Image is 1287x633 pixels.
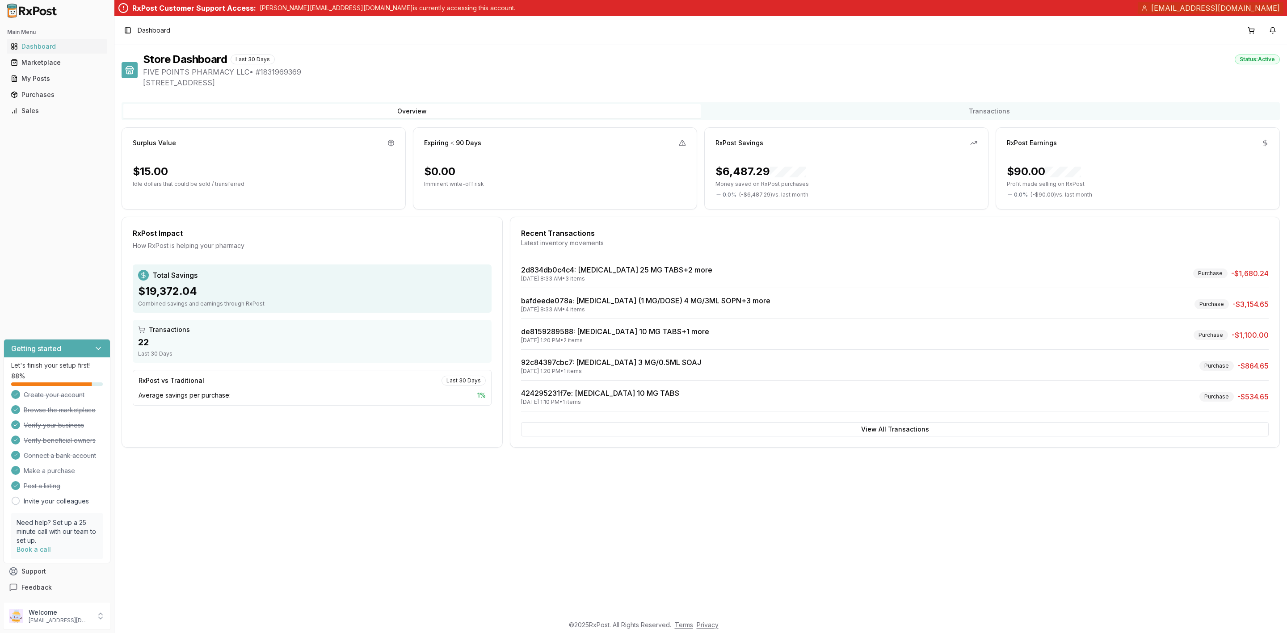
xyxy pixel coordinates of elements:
span: Connect a bank account [24,451,96,460]
p: [EMAIL_ADDRESS][DOMAIN_NAME] [29,617,91,624]
a: Marketplace [7,54,107,71]
span: 1 % [477,391,486,400]
button: Dashboard [4,39,110,54]
a: Purchases [7,87,107,103]
div: Combined savings and earnings through RxPost [138,300,486,307]
span: -$864.65 [1237,361,1269,371]
button: Support [4,563,110,579]
p: Profit made selling on RxPost [1007,180,1269,188]
div: Purchase [1194,330,1228,340]
p: Let's finish your setup first! [11,361,103,370]
span: Make a purchase [24,466,75,475]
a: Book a call [17,545,51,553]
div: [DATE] 1:20 PM • 1 items [521,368,701,375]
div: Surplus Value [133,138,176,147]
p: Money saved on RxPost purchases [715,180,977,188]
div: $90.00 [1007,164,1081,179]
span: -$1,680.24 [1231,268,1269,279]
a: Invite your colleagues [24,497,89,506]
span: Dashboard [138,26,170,35]
span: Browse the marketplace [24,406,96,415]
h2: Main Menu [7,29,107,36]
span: Verify your business [24,421,84,430]
span: Transactions [149,325,190,334]
span: -$3,154.65 [1232,299,1269,310]
div: $15.00 [133,164,168,179]
a: My Posts [7,71,107,87]
a: Dashboard [7,38,107,54]
button: Feedback [4,579,110,595]
button: View All Transactions [521,422,1269,436]
div: 22 [138,336,486,348]
div: [DATE] 1:20 PM • 2 items [521,337,709,344]
span: 0.0 % [1014,191,1028,198]
span: Feedback [21,583,52,592]
div: RxPost Earnings [1007,138,1057,147]
a: Privacy [697,621,719,629]
div: Last 30 Days [231,54,275,64]
a: Terms [675,621,693,629]
p: Need help? Set up a 25 minute call with our team to set up. [17,518,97,545]
a: Sales [7,103,107,119]
div: RxPost Savings [715,138,763,147]
a: 2d834db0c4c4: [MEDICAL_DATA] 25 MG TABS+2 more [521,265,712,274]
img: RxPost Logo [4,4,61,18]
div: Dashboard [11,42,103,51]
div: Purchase [1199,361,1234,371]
span: ( - $90.00 ) vs. last month [1030,191,1092,198]
span: ( - $6,487.29 ) vs. last month [739,191,808,198]
span: FIVE POINTS PHARMACY LLC • # 1831969369 [143,67,1280,77]
a: bafdeede078a: [MEDICAL_DATA] (1 MG/DOSE) 4 MG/3ML SOPN+3 more [521,296,770,305]
p: Idle dollars that could be sold / transferred [133,180,395,188]
span: Post a listing [24,482,60,490]
button: Transactions [701,104,1278,118]
span: -$1,100.00 [1232,330,1269,340]
div: [DATE] 8:33 AM • 3 items [521,275,712,282]
div: Status: Active [1235,54,1280,64]
a: 424295231f7e: [MEDICAL_DATA] 10 MG TABS [521,389,679,398]
p: [PERSON_NAME][EMAIL_ADDRESS][DOMAIN_NAME] is currently accessing this account. [260,4,515,13]
div: $19,372.04 [138,284,486,298]
span: [STREET_ADDRESS] [143,77,1280,88]
nav: breadcrumb [138,26,170,35]
p: Welcome [29,608,91,617]
span: Average savings per purchase: [139,391,231,400]
h3: Getting started [11,343,61,354]
div: [DATE] 1:10 PM • 1 items [521,398,679,406]
p: Imminent write-off risk [424,180,686,188]
span: Total Savings [152,270,198,281]
div: Marketplace [11,58,103,67]
div: $0.00 [424,164,455,179]
div: Latest inventory movements [521,239,1269,247]
div: RxPost Customer Support Access: [132,3,256,13]
div: RxPost vs Traditional [139,376,204,385]
div: Purchase [1193,268,1228,278]
span: [EMAIL_ADDRESS][DOMAIN_NAME] [1151,3,1280,13]
button: My Posts [4,71,110,86]
button: Overview [123,104,701,118]
div: Recent Transactions [521,228,1269,239]
button: Marketplace [4,55,110,70]
button: Sales [4,104,110,118]
button: Purchases [4,88,110,102]
span: Verify beneficial owners [24,436,96,445]
div: [DATE] 8:33 AM • 4 items [521,306,770,313]
div: Expiring ≤ 90 Days [424,138,481,147]
div: My Posts [11,74,103,83]
span: -$534.65 [1237,391,1269,402]
div: $6,487.29 [715,164,806,179]
div: Last 30 Days [442,376,486,386]
a: de8159289588: [MEDICAL_DATA] 10 MG TABS+1 more [521,327,709,336]
div: Purchases [11,90,103,99]
div: Sales [11,106,103,115]
span: 0.0 % [723,191,736,198]
div: Purchase [1194,299,1229,309]
div: Last 30 Days [138,350,486,357]
div: How RxPost is helping your pharmacy [133,241,492,250]
h1: Store Dashboard [143,52,227,67]
div: RxPost Impact [133,228,492,239]
span: 88 % [11,372,25,381]
img: User avatar [9,609,23,623]
div: Purchase [1199,392,1234,402]
a: 92c84397cbc7: [MEDICAL_DATA] 3 MG/0.5ML SOAJ [521,358,701,367]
